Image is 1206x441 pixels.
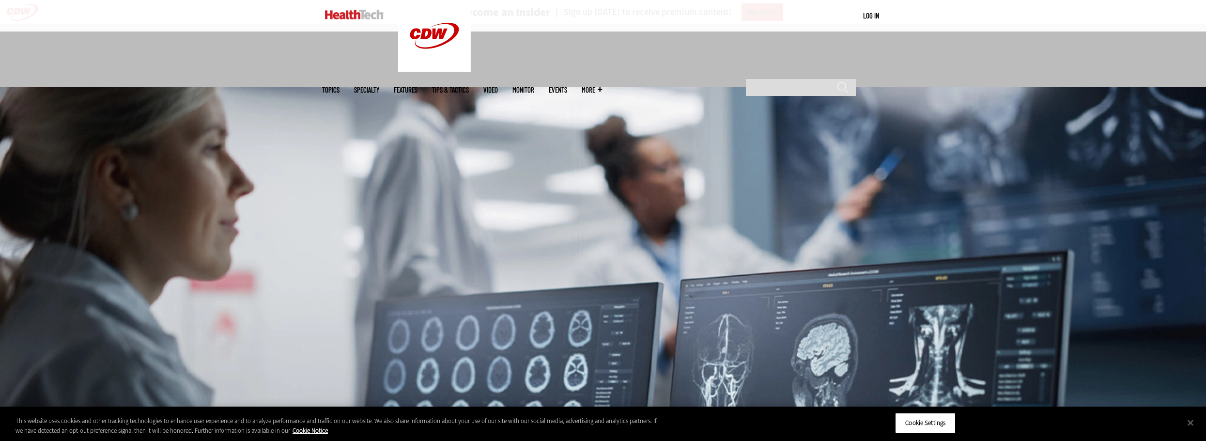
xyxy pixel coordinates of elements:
button: Cookie Settings [895,413,956,433]
img: Home [325,10,384,19]
a: Features [394,86,417,94]
div: This website uses cookies and other tracking technologies to enhance user experience and to analy... [15,416,664,435]
a: Video [483,86,498,94]
div: User menu [863,11,879,21]
a: Events [549,86,567,94]
span: Topics [322,86,340,94]
button: Close [1180,412,1201,433]
a: Log in [863,11,879,20]
span: Specialty [354,86,379,94]
a: More information about your privacy [293,426,328,435]
a: Tips & Tactics [432,86,469,94]
span: More [582,86,602,94]
a: CDW [398,64,471,74]
a: MonITor [512,86,534,94]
